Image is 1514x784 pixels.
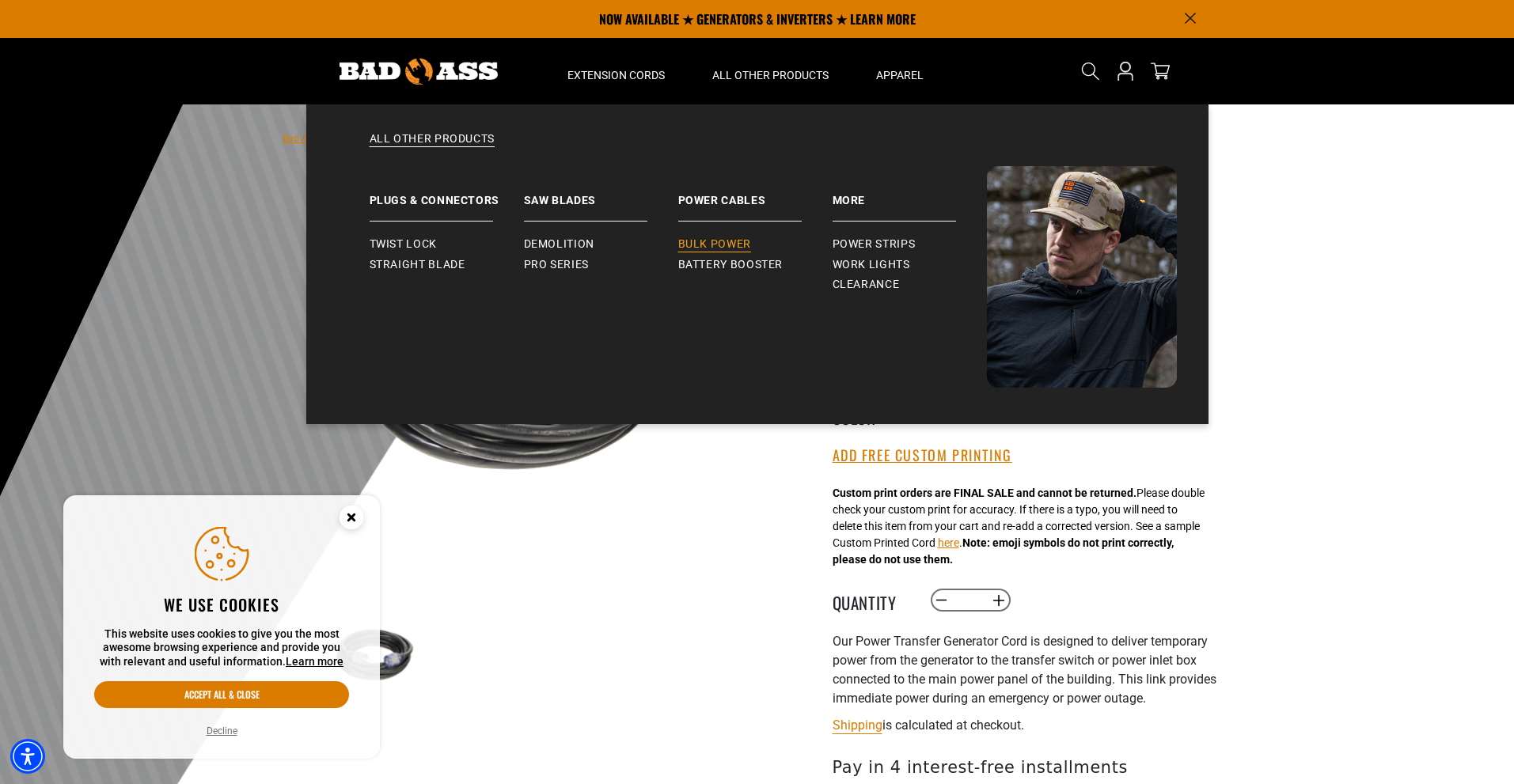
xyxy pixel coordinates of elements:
p: Our Power Transfer Generator Cord is designed to deliver temporary power from the generator to th... [833,632,1220,708]
span: Apparel [876,68,924,82]
span: Bulk Power [678,237,751,252]
a: Demolition [524,234,678,255]
summary: All Other Products [689,38,852,104]
span: Clearance [833,278,900,292]
strong: Custom print orders are FINAL SALE and cannot be returned. [833,487,1136,499]
a: Bulk Power [678,234,833,255]
a: Work Lights [833,255,987,275]
div: Accessibility Menu [10,739,45,774]
img: Bad Ass Extension Cords [340,59,498,85]
span: All Other Products [712,68,829,82]
summary: Extension Cords [544,38,689,104]
button: here [938,535,959,551]
img: Bad Ass Extension Cords [987,166,1177,388]
a: Battery Booster More Power Strips [833,166,987,222]
a: Saw Blades [524,166,678,222]
a: Power Strips [833,234,987,255]
a: Straight Blade [370,255,524,275]
summary: Search [1078,59,1103,84]
a: Clearance [833,275,987,295]
span: Pro Series [524,258,589,272]
p: This website uses cookies to give you the most awesome browsing experience and provide you with r... [94,627,349,669]
a: Open this option [1113,38,1138,104]
div: Please double check your custom print for accuracy. If there is a typo, you will need to delete t... [833,485,1205,568]
a: Pro Series [524,255,678,275]
a: Bad Ass Extension Cords [283,133,389,144]
span: Extension Cords [567,68,665,82]
span: Demolition [524,237,594,252]
nav: breadcrumbs [283,128,614,147]
legend: Color [833,405,912,426]
a: All Other Products [338,131,1177,166]
button: Add Free Custom Printing [833,447,1012,464]
button: Accept all & close [94,681,349,708]
span: Power Strips [833,237,916,252]
a: Power Cables [678,166,833,222]
a: Twist Lock [370,234,524,255]
a: cart [1148,62,1173,81]
span: Twist Lock [370,237,437,252]
span: Battery Booster [678,258,784,272]
a: Battery Booster [678,255,833,275]
a: Shipping [833,718,882,733]
div: is calculated at checkout. [833,714,1220,736]
summary: Apparel [852,38,947,104]
a: Plugs & Connectors [370,166,524,222]
aside: Cookie Consent [63,495,380,759]
button: Close this option [323,495,380,544]
label: Quantity [833,590,912,611]
span: Straight Blade [370,258,465,272]
span: Work Lights [833,258,910,272]
strong: Note: emoji symbols do not print correctly, please do not use them. [833,536,1174,566]
h2: We use cookies [94,594,349,615]
button: Decline [202,723,242,739]
a: This website uses cookies to give you the most awesome browsing experience and provide you with r... [286,655,343,668]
